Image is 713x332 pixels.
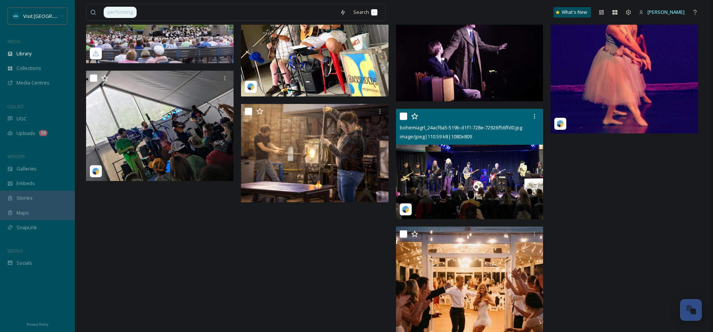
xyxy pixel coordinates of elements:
[16,180,35,187] span: Embeds
[7,248,22,253] span: SOCIALS
[16,165,37,172] span: Galleries
[396,109,543,219] img: bohemiagrl_24acf6a5-519b-d1f1-728e-72926f56ffd0.jpg
[27,322,48,327] span: Privacy Policy
[554,7,591,18] a: What's New
[16,259,32,267] span: Socials
[7,104,24,109] span: COLLECT
[7,39,21,44] span: MEDIA
[350,5,381,19] div: Search
[16,209,29,216] span: Maps
[27,319,48,328] a: Privacy Policy
[400,133,472,140] span: image/jpeg | 110.59 kB | 1080 x 809
[16,130,35,137] span: Uploads
[557,120,564,127] img: snapsea-logo.png
[16,50,31,57] span: Library
[402,206,409,213] img: snapsea-logo.png
[39,130,48,136] div: 18
[396,3,543,101] img: the-ghostlight-theatre-001.jpg
[16,79,49,86] span: Media Centres
[241,104,389,202] img: b1a9a68a-8cd7-625c-400d-e2bba9c5894c.jpg
[16,115,27,122] span: UGC
[648,9,685,15] span: [PERSON_NAME]
[247,83,255,90] img: snapsea-logo.png
[23,12,107,19] span: Visit [GEOGRAPHIC_DATA][US_STATE]
[12,12,19,20] img: SM%20Social%20Profile.png
[16,65,41,72] span: Collections
[635,5,688,19] a: [PERSON_NAME]
[400,124,522,131] span: bohemiagrl_24acf6a5-519b-d1f1-728e-72926f56ffd0.jpg
[680,299,702,321] button: Open Chat
[104,7,137,18] span: performing
[16,224,37,231] span: SnapLink
[16,194,33,202] span: Stories
[7,154,25,159] span: WIDGETS
[86,71,234,181] img: liddy_uh_25d7ad48-7d15-f71b-b0fa-0ef92f46d8f4.jpg
[92,167,100,175] img: snapsea-logo.png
